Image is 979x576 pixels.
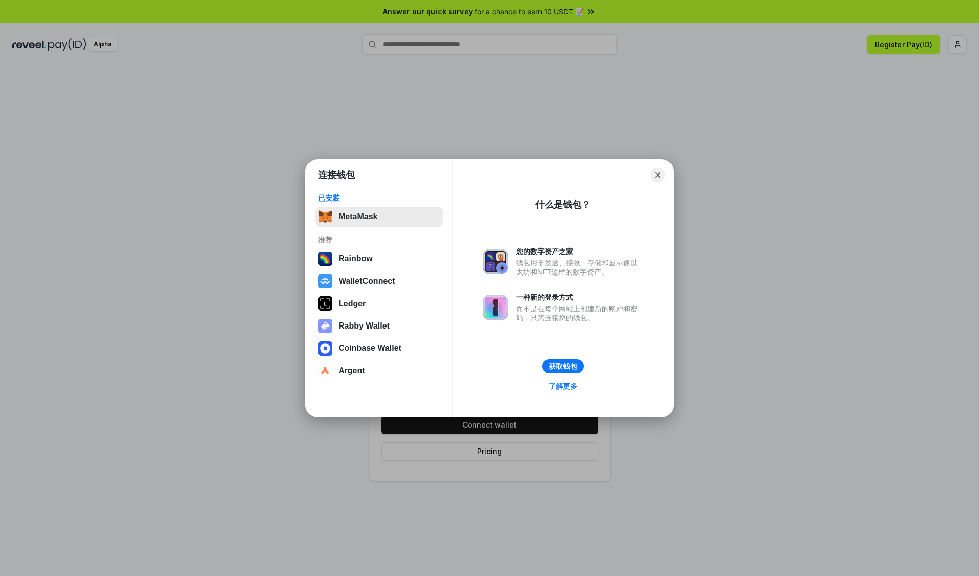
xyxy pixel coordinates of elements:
[318,364,332,378] img: svg+xml,%3Csvg%20width%3D%2228%22%20height%3D%2228%22%20viewBox%3D%220%200%2028%2028%22%20fill%3D...
[339,299,366,308] div: Ledger
[318,274,332,288] img: svg+xml,%3Csvg%20width%3D%2228%22%20height%3D%2228%22%20viewBox%3D%220%200%2028%2028%22%20fill%3D...
[315,338,443,359] button: Coinbase Wallet
[543,380,583,393] a: 了解更多
[339,344,401,353] div: Coinbase Wallet
[483,295,508,320] img: svg+xml,%3Csvg%20xmlns%3D%22http%3A%2F%2Fwww.w3.org%2F2000%2Fsvg%22%20fill%3D%22none%22%20viewBox...
[315,293,443,314] button: Ledger
[516,293,642,302] div: 一种新的登录方式
[339,321,390,331] div: Rabby Wallet
[315,271,443,291] button: WalletConnect
[318,210,332,224] img: svg+xml,%3Csvg%20fill%3D%22none%22%20height%3D%2233%22%20viewBox%3D%220%200%2035%2033%22%20width%...
[535,198,590,211] div: 什么是钱包？
[483,249,508,274] img: svg+xml,%3Csvg%20xmlns%3D%22http%3A%2F%2Fwww.w3.org%2F2000%2Fsvg%22%20fill%3D%22none%22%20viewBox...
[339,277,395,286] div: WalletConnect
[318,235,440,244] div: 推荐
[318,341,332,356] img: svg+xml,%3Csvg%20width%3D%2228%22%20height%3D%2228%22%20viewBox%3D%220%200%2028%2028%22%20fill%3D...
[549,382,577,391] div: 了解更多
[516,258,642,277] div: 钱包用于发送、接收、存储和显示像以太坊和NFT这样的数字资产。
[516,247,642,256] div: 您的数字资产之家
[339,254,373,263] div: Rainbow
[315,248,443,269] button: Rainbow
[542,359,584,373] button: 获取钱包
[315,316,443,336] button: Rabby Wallet
[318,169,355,181] h1: 连接钱包
[318,252,332,266] img: svg+xml,%3Csvg%20width%3D%22120%22%20height%3D%22120%22%20viewBox%3D%220%200%20120%20120%22%20fil...
[339,212,377,221] div: MetaMask
[318,193,440,203] div: 已安装
[318,296,332,311] img: svg+xml,%3Csvg%20xmlns%3D%22http%3A%2F%2Fwww.w3.org%2F2000%2Fsvg%22%20width%3D%2228%22%20height%3...
[315,207,443,227] button: MetaMask
[651,168,665,182] button: Close
[549,362,577,371] div: 获取钱包
[315,361,443,381] button: Argent
[516,304,642,322] div: 而不是在每个网站上创建新的账户和密码，只需连接您的钱包。
[339,366,365,375] div: Argent
[318,319,332,333] img: svg+xml,%3Csvg%20xmlns%3D%22http%3A%2F%2Fwww.w3.org%2F2000%2Fsvg%22%20fill%3D%22none%22%20viewBox...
